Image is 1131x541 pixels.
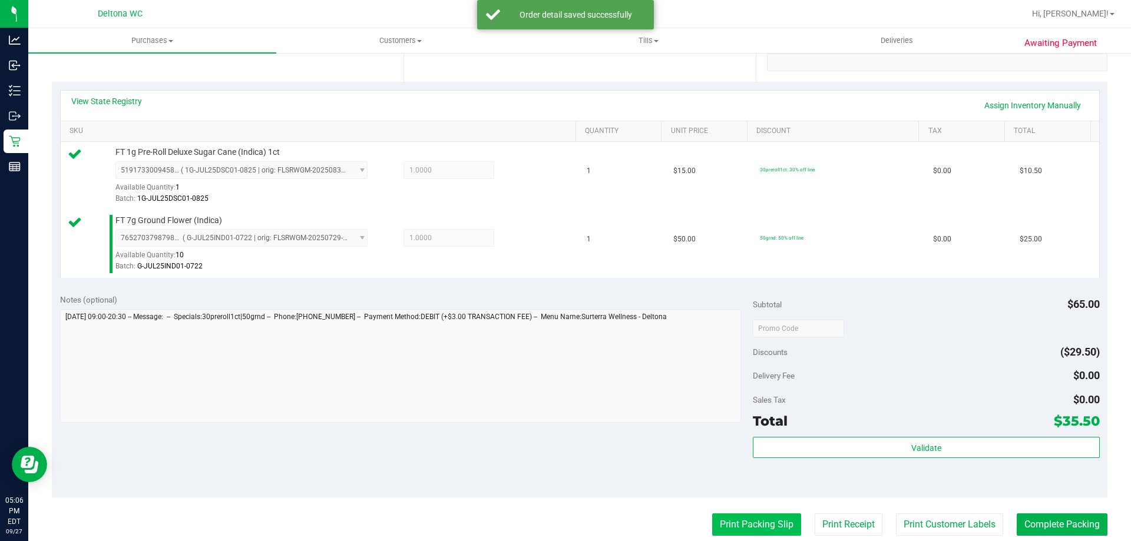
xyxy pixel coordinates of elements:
a: View State Registry [71,95,142,107]
iframe: Resource center [12,447,47,482]
inline-svg: Retail [9,135,21,147]
span: Purchases [28,35,276,46]
span: Subtotal [753,300,782,309]
inline-svg: Inbound [9,59,21,71]
a: Discount [756,127,914,136]
span: G-JUL25IND01-0722 [137,262,203,270]
a: Unit Price [671,127,743,136]
span: $50.00 [673,234,696,245]
a: SKU [70,127,571,136]
span: 1 [176,183,180,191]
span: ($29.50) [1060,346,1100,358]
span: Discounts [753,341,788,363]
span: $0.00 [933,234,951,245]
p: 05:06 PM EDT [5,495,23,527]
button: Print Customer Labels [896,513,1003,536]
div: Available Quantity: [115,247,381,270]
span: Validate [911,443,941,453]
a: Tax [928,127,1000,136]
div: Order detail saved successfully [507,9,645,21]
button: Print Receipt [815,513,882,536]
button: Validate [753,437,1099,458]
input: Promo Code [753,320,844,337]
span: Tills [525,35,772,46]
span: Deltona WC [98,9,143,19]
inline-svg: Analytics [9,34,21,46]
span: $65.00 [1067,298,1100,310]
span: 1 [587,165,591,177]
span: $0.00 [1073,369,1100,381]
span: $25.00 [1020,234,1042,245]
span: Total [753,413,788,429]
span: Hi, [PERSON_NAME]! [1032,9,1109,18]
inline-svg: Inventory [9,85,21,97]
span: $10.50 [1020,165,1042,177]
span: Deliveries [865,35,929,46]
span: 10 [176,251,184,259]
span: Awaiting Payment [1024,36,1097,50]
span: Customers [277,35,524,46]
span: 1 [587,234,591,245]
a: Customers [276,28,524,53]
a: Purchases [28,28,276,53]
span: Batch: [115,262,135,270]
a: Deliveries [773,28,1021,53]
a: Tills [524,28,772,53]
a: Total [1014,127,1086,136]
span: Notes (optional) [60,295,117,304]
span: 1G-JUL25DSC01-0825 [137,194,209,203]
span: Batch: [115,194,135,203]
inline-svg: Outbound [9,110,21,122]
span: $15.00 [673,165,696,177]
a: Quantity [585,127,657,136]
a: Assign Inventory Manually [977,95,1089,115]
span: $0.00 [1073,393,1100,406]
p: 09/27 [5,527,23,536]
span: Delivery Fee [753,371,795,380]
div: Available Quantity: [115,179,381,202]
span: $0.00 [933,165,951,177]
inline-svg: Reports [9,161,21,172]
span: $35.50 [1054,413,1100,429]
button: Print Packing Slip [712,513,801,536]
span: FT 7g Ground Flower (Indica) [115,215,222,226]
span: 30preroll1ct: 30% off line [760,167,815,172]
span: FT 1g Pre-Roll Deluxe Sugar Cane (Indica) 1ct [115,147,280,158]
button: Complete Packing [1017,513,1107,536]
span: 50grnd: 50% off line [760,235,803,241]
span: Sales Tax [753,395,786,404]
